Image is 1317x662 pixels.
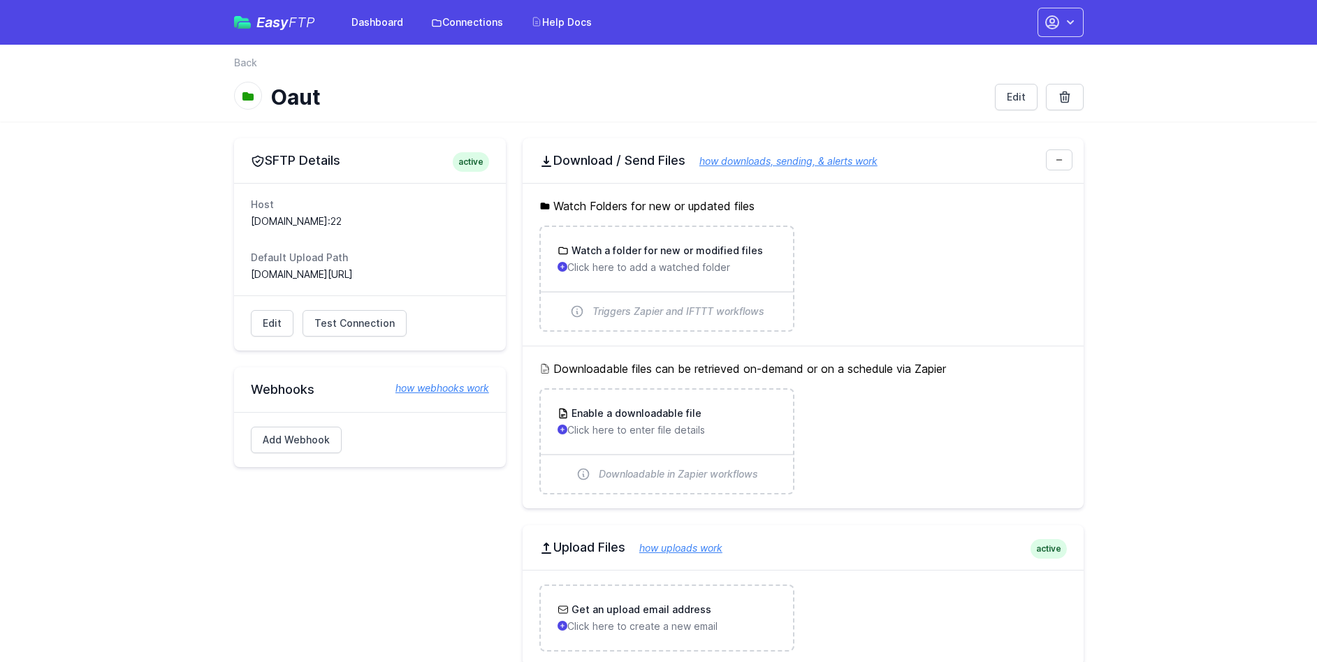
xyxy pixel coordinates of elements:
[539,152,1067,169] h2: Download / Send Files
[314,316,395,330] span: Test Connection
[251,310,293,337] a: Edit
[541,586,793,650] a: Get an upload email address Click here to create a new email
[251,267,489,281] dd: [DOMAIN_NAME][URL]
[423,10,511,35] a: Connections
[251,152,489,169] h2: SFTP Details
[251,198,489,212] dt: Host
[541,227,793,330] a: Watch a folder for new or modified files Click here to add a watched folder Triggers Zapier and I...
[539,539,1067,556] h2: Upload Files
[234,56,257,70] a: Back
[539,360,1067,377] h5: Downloadable files can be retrieved on-demand or on a schedule via Zapier
[685,155,878,167] a: how downloads, sending, & alerts work
[541,390,793,493] a: Enable a downloadable file Click here to enter file details Downloadable in Zapier workflows
[343,10,412,35] a: Dashboard
[234,16,251,29] img: easyftp_logo.png
[539,198,1067,214] h5: Watch Folders for new or updated files
[569,603,711,617] h3: Get an upload email address
[251,251,489,265] dt: Default Upload Path
[625,542,722,554] a: how uploads work
[381,381,489,395] a: how webhooks work
[569,244,763,258] h3: Watch a folder for new or modified files
[256,15,315,29] span: Easy
[558,423,776,437] p: Click here to enter file details
[234,15,315,29] a: EasyFTP
[1031,539,1067,559] span: active
[251,214,489,228] dd: [DOMAIN_NAME]:22
[569,406,701,420] h3: Enable a downloadable file
[599,467,758,481] span: Downloadable in Zapier workflows
[270,84,984,110] h1: Oaut
[453,152,489,172] span: active
[592,304,764,318] span: Triggers Zapier and IFTTT workflows
[234,56,1084,78] nav: Breadcrumb
[251,427,342,453] a: Add Webhook
[558,619,776,633] p: Click here to create a new email
[523,10,600,35] a: Help Docs
[558,260,776,274] p: Click here to add a watched folder
[303,310,407,337] a: Test Connection
[289,14,315,31] span: FTP
[251,381,489,398] h2: Webhooks
[995,84,1038,110] a: Edit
